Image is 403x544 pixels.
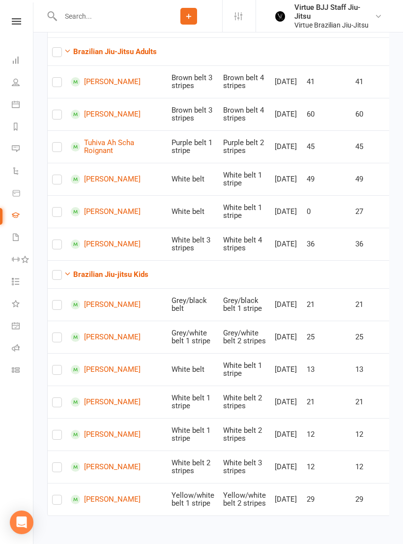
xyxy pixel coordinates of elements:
a: Roll call kiosk mode [12,338,34,360]
a: What's New [12,294,34,316]
td: 0 [302,195,351,228]
td: White belt 1 stripe [219,195,270,228]
a: Dashboard [12,50,34,72]
td: [DATE] [270,130,302,163]
td: 36 [351,228,400,260]
td: Grey/black belt 1 stripe [219,288,270,321]
td: White belt [167,163,219,195]
td: White belt 1 stripe [167,386,219,418]
td: Purple belt 2 stripes [219,130,270,163]
td: 25 [302,321,351,353]
td: Yellow/white belt 1 stripe [167,483,219,515]
td: [DATE] [270,483,302,515]
td: 21 [351,386,400,418]
td: White belt 1 stripe [219,353,270,386]
td: 21 [302,288,351,321]
td: 60 [351,98,400,130]
div: Open Intercom Messenger [10,511,33,534]
td: 36 [302,228,351,260]
a: Class kiosk mode [12,360,34,382]
td: White belt 2 stripes [167,451,219,483]
td: 13 [302,353,351,386]
td: 27 [351,195,400,228]
td: 12 [351,418,400,451]
td: Brown belt 3 stripes [167,65,219,98]
td: 41 [302,65,351,98]
a: [PERSON_NAME] [71,365,141,374]
a: [PERSON_NAME] [71,462,141,472]
td: [DATE] [270,195,302,228]
button: Brazilian Jiu-Jitsu Adults [64,46,157,58]
td: 49 [351,163,400,195]
a: [PERSON_NAME] [71,175,141,184]
td: White belt 1 stripe [167,418,219,451]
td: White belt 3 stripes [219,451,270,483]
td: [DATE] [270,321,302,353]
a: Product Sales [12,183,34,205]
td: 25 [351,321,400,353]
td: 45 [351,130,400,163]
a: Tuhiva Ah Scha Roignant [71,139,141,155]
td: White belt 4 stripes [219,228,270,260]
td: White belt 1 stripe [219,163,270,195]
a: [PERSON_NAME] [71,240,141,249]
td: [DATE] [270,451,302,483]
td: [DATE] [270,288,302,321]
td: White belt 2 stripes [219,418,270,451]
td: 21 [351,288,400,321]
td: Grey/black belt [167,288,219,321]
td: Yellow/white belt 2 stripes [219,483,270,515]
td: [DATE] [270,386,302,418]
td: Brown belt 3 stripes [167,98,219,130]
td: 21 [302,386,351,418]
td: White belt 2 stripes [219,386,270,418]
td: 45 [302,130,351,163]
div: Virtue BJJ Staff Jiu-Jitsu [294,3,374,21]
a: [PERSON_NAME] [71,77,141,87]
strong: Brazilian Jiu-Jitsu Adults [73,47,157,56]
div: Virtue Brazilian Jiu-Jitsu [294,21,374,30]
a: [PERSON_NAME] [71,110,141,119]
td: [DATE] [270,228,302,260]
a: [PERSON_NAME] [71,495,141,504]
a: [PERSON_NAME] [71,332,141,342]
td: [DATE] [270,98,302,130]
a: Reports [12,117,34,139]
td: 60 [302,98,351,130]
td: White belt [167,195,219,228]
img: thumb_image1665449447.png [270,6,289,26]
td: 12 [302,418,351,451]
td: Grey/white belt 2 stripes [219,321,270,353]
strong: Brazilian Jiu-jitsu Kids [73,270,148,279]
td: 13 [351,353,400,386]
td: White belt 3 stripes [167,228,219,260]
td: 29 [302,483,351,515]
a: [PERSON_NAME] [71,397,141,407]
td: [DATE] [270,163,302,195]
td: 29 [351,483,400,515]
a: [PERSON_NAME] [71,300,141,309]
td: Grey/white belt 1 stripe [167,321,219,353]
button: Brazilian Jiu-jitsu Kids [64,269,148,280]
td: 49 [302,163,351,195]
a: Calendar [12,94,34,117]
td: [DATE] [270,418,302,451]
a: [PERSON_NAME] [71,207,141,216]
td: [DATE] [270,353,302,386]
td: 12 [351,451,400,483]
a: [PERSON_NAME] [71,430,141,439]
td: Brown belt 4 stripes [219,98,270,130]
td: Brown belt 4 stripes [219,65,270,98]
td: 12 [302,451,351,483]
td: Purple belt 1 stripe [167,130,219,163]
input: Search... [58,9,155,23]
td: [DATE] [270,65,302,98]
td: White belt [167,353,219,386]
td: 41 [351,65,400,98]
a: People [12,72,34,94]
a: General attendance kiosk mode [12,316,34,338]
